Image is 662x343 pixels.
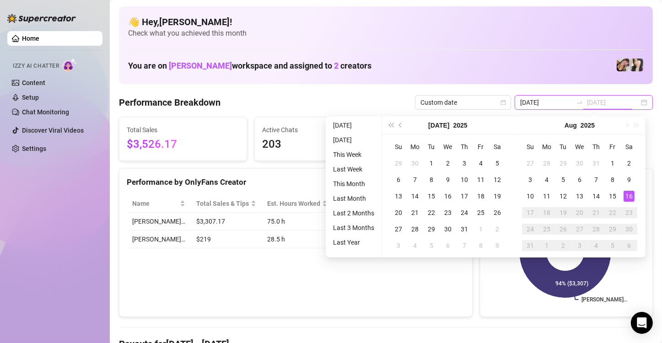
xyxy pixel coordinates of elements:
[459,174,470,185] div: 10
[541,224,552,235] div: 25
[538,139,555,155] th: Mo
[473,188,489,204] td: 2025-07-18
[621,155,637,171] td: 2025-08-02
[624,158,635,169] div: 2
[555,171,571,188] td: 2025-08-05
[591,191,602,202] div: 14
[591,240,602,251] div: 4
[426,240,437,251] div: 5
[604,171,621,188] td: 2025-08-08
[588,221,604,237] td: 2025-08-28
[624,174,635,185] div: 9
[390,221,407,237] td: 2025-07-27
[262,125,375,135] span: Active Chats
[574,174,585,185] div: 6
[13,62,59,70] span: Izzy AI Chatter
[607,224,618,235] div: 29
[453,116,468,134] button: Choose a year
[442,224,453,235] div: 30
[459,207,470,218] div: 24
[492,224,503,235] div: 2
[22,145,46,152] a: Settings
[571,155,588,171] td: 2025-07-30
[169,61,232,70] span: [PERSON_NAME]
[423,171,440,188] td: 2025-07-08
[456,188,473,204] td: 2025-07-17
[262,230,333,248] td: 28.5 h
[128,16,644,28] h4: 👋 Hey, [PERSON_NAME] !
[538,237,555,254] td: 2025-09-01
[621,221,637,237] td: 2025-08-30
[538,171,555,188] td: 2025-08-04
[555,139,571,155] th: Tu
[329,149,378,160] li: This Week
[459,191,470,202] div: 17
[329,222,378,233] li: Last 3 Months
[396,116,406,134] button: Previous month (PageUp)
[191,230,262,248] td: $219
[63,58,77,71] img: AI Chatter
[591,158,602,169] div: 31
[440,221,456,237] td: 2025-07-30
[525,174,536,185] div: 3
[492,191,503,202] div: 19
[607,158,618,169] div: 1
[426,224,437,235] div: 29
[631,312,653,334] div: Open Intercom Messenger
[555,155,571,171] td: 2025-07-29
[501,100,506,105] span: calendar
[420,96,506,109] span: Custom date
[473,139,489,155] th: Fr
[334,61,339,70] span: 2
[571,139,588,155] th: We
[475,224,486,235] div: 1
[624,240,635,251] div: 6
[621,139,637,155] th: Sa
[574,224,585,235] div: 27
[423,155,440,171] td: 2025-07-01
[574,158,585,169] div: 30
[604,237,621,254] td: 2025-09-05
[262,136,375,153] span: 203
[522,221,538,237] td: 2025-08-24
[475,240,486,251] div: 8
[440,237,456,254] td: 2025-08-06
[440,139,456,155] th: We
[492,174,503,185] div: 12
[423,221,440,237] td: 2025-07-29
[267,198,320,209] div: Est. Hours Worked
[617,59,630,71] img: Christina
[604,155,621,171] td: 2025-08-01
[132,198,178,209] span: Name
[459,240,470,251] div: 7
[423,237,440,254] td: 2025-08-05
[407,237,423,254] td: 2025-08-04
[426,191,437,202] div: 15
[492,158,503,169] div: 5
[538,155,555,171] td: 2025-07-28
[459,224,470,235] div: 31
[588,155,604,171] td: 2025-07-31
[588,237,604,254] td: 2025-09-04
[409,158,420,169] div: 30
[604,188,621,204] td: 2025-08-15
[621,237,637,254] td: 2025-09-06
[426,207,437,218] div: 22
[555,188,571,204] td: 2025-08-12
[407,171,423,188] td: 2025-07-07
[393,207,404,218] div: 20
[525,158,536,169] div: 27
[538,221,555,237] td: 2025-08-25
[22,79,45,86] a: Content
[329,193,378,204] li: Last Month
[624,224,635,235] div: 30
[127,213,191,230] td: [PERSON_NAME]…
[440,204,456,221] td: 2025-07-23
[522,139,538,155] th: Su
[386,116,396,134] button: Last year (Control + left)
[329,134,378,145] li: [DATE]
[525,191,536,202] div: 10
[262,213,333,230] td: 75.0 h
[492,207,503,218] div: 26
[571,237,588,254] td: 2025-09-03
